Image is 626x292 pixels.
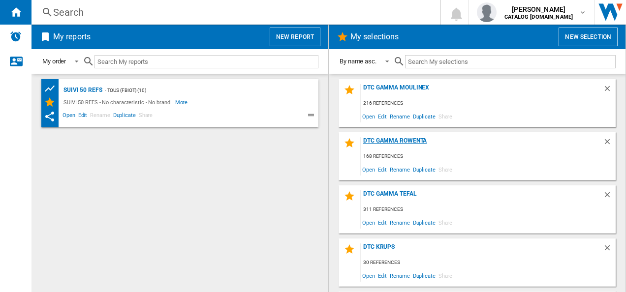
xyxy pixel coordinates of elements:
span: More [175,96,189,108]
button: New report [270,28,320,46]
span: Edit [376,110,389,123]
span: [PERSON_NAME] [504,4,573,14]
h2: My reports [51,28,93,46]
span: Edit [77,111,89,122]
span: Open [361,110,376,123]
span: Share [437,163,454,176]
span: Edit [376,163,389,176]
span: Duplicate [112,111,137,122]
div: SUIVI 50 REFS [61,84,102,96]
div: 30 references [361,257,616,269]
span: Rename [388,216,411,229]
span: Duplicate [411,110,437,123]
button: New selection [559,28,618,46]
span: Edit [376,269,389,282]
div: Delete [603,190,616,204]
div: My Selections [44,96,61,108]
div: 168 references [361,150,616,163]
ng-md-icon: This report has been shared with you [44,111,56,122]
img: alerts-logo.svg [10,30,22,42]
span: Open [61,111,77,122]
div: My order [42,58,66,65]
span: Share [437,110,454,123]
div: Delete [603,137,616,150]
span: Rename [89,111,111,122]
span: Rename [388,110,411,123]
div: SUIVI 50 REFS - No characteristic - No brand [61,96,175,108]
span: Open [361,216,376,229]
span: Duplicate [411,163,437,176]
span: Open [361,269,376,282]
span: Duplicate [411,216,437,229]
span: Duplicate [411,269,437,282]
span: Share [137,111,155,122]
div: 311 references [361,204,616,216]
div: - TOUS (fbiot) (10) [102,84,299,96]
div: By name asc. [340,58,376,65]
div: DTC Gamma Rowenta [361,137,603,150]
div: Product prices grid [44,83,61,95]
h2: My selections [348,28,401,46]
span: Edit [376,216,389,229]
div: DTC GAMMA MOULINEX [361,84,603,97]
div: Delete [603,243,616,257]
span: Share [437,216,454,229]
b: CATALOG [DOMAIN_NAME] [504,14,573,20]
img: profile.jpg [477,2,497,22]
span: Share [437,269,454,282]
span: Rename [388,163,411,176]
span: Open [361,163,376,176]
div: DTC GAMMA TEFAL [361,190,603,204]
div: DTC KRUPS [361,243,603,257]
span: Rename [388,269,411,282]
div: Search [53,5,414,19]
input: Search My selections [405,55,616,68]
input: Search My reports [94,55,318,68]
div: Delete [603,84,616,97]
div: 216 references [361,97,616,110]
